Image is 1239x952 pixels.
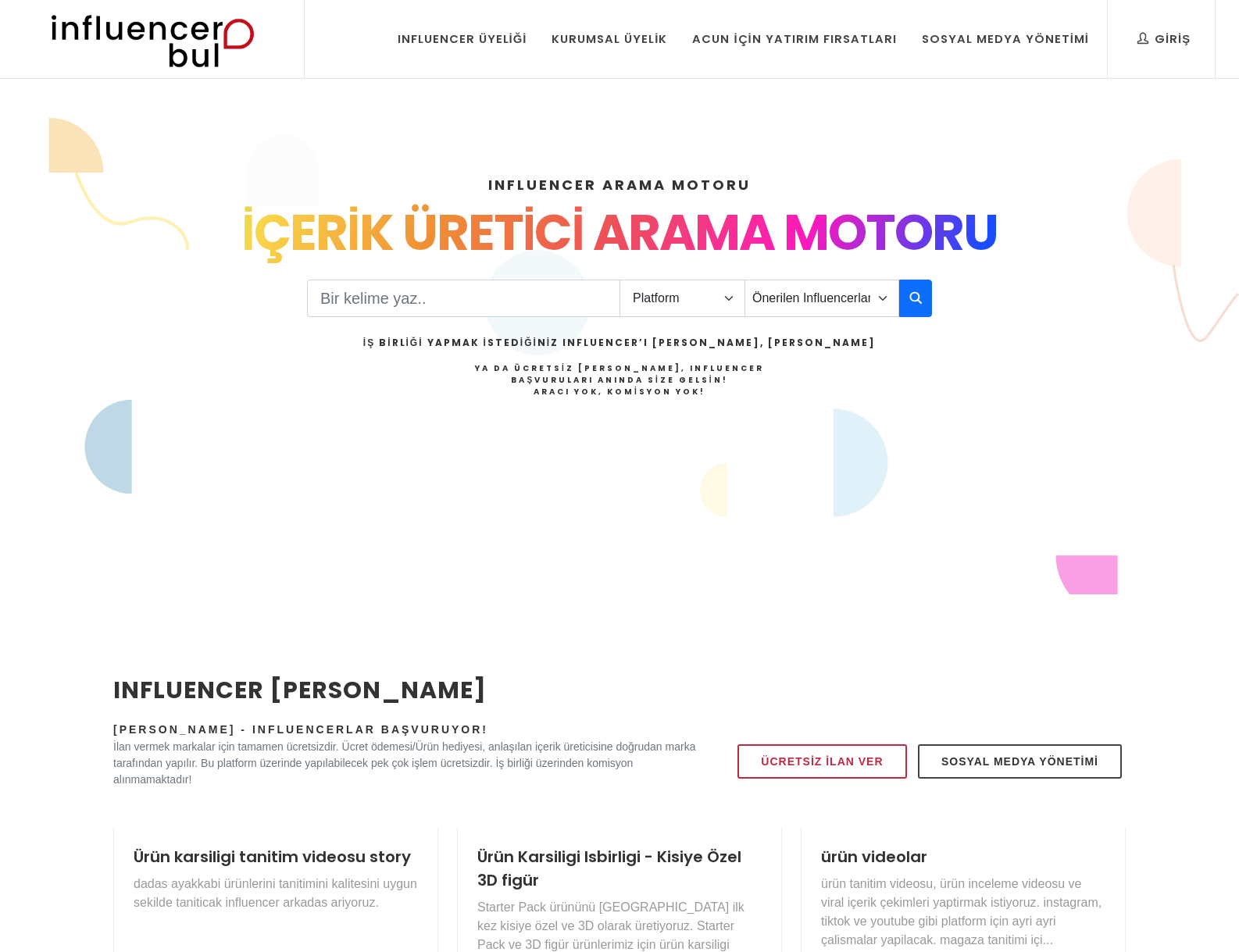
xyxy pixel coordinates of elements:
[534,386,705,398] strong: Aracı Yok, Komisyon Yok!
[477,846,741,891] a: Ürün Karsiligi Isbirligi - Kisiye Özel 3D figür
[113,195,1126,270] div: İÇERİK ÜRETİCİ ARAMA MOTORU
[737,744,906,779] a: Ücretsiz İlan Ver
[941,752,1098,771] span: Sosyal Medya Yönetimi
[398,30,527,48] div: Influencer Üyeliği
[113,672,696,708] h2: INFLUENCER [PERSON_NAME]
[918,744,1122,779] a: Sosyal Medya Yönetimi
[821,846,927,868] a: ürün videolar
[113,723,488,736] span: [PERSON_NAME] - Influencerlar Başvuruyor!
[113,174,1126,195] h4: INFLUENCER ARAMA MOTORU
[134,846,411,868] a: Ürün karsiligi tanitim videosu story
[552,30,667,48] div: Kurumsal Üyelik
[363,362,876,398] h4: Ya da Ücretsiz [PERSON_NAME], Influencer Başvuruları Anında Size Gelsin!
[692,30,896,48] div: Acun İçin Yatırım Fırsatları
[1137,30,1191,48] div: Giriş
[761,752,883,771] span: Ücretsiz İlan Ver
[307,280,620,317] input: Search
[922,30,1089,48] div: Sosyal Medya Yönetimi
[113,739,696,788] p: İlan vermek markalar için tamamen ücretsizdir. Ücret ödemesi/Ürün hediyesi, anlaşılan içerik üret...
[134,875,418,912] p: dadas ayakkabi ürünlerini tanitimini kalitesini uygun sekilde taniticak influencer arkadas ariyoruz.
[821,875,1105,950] p: ürün tanitim videosu, ürün inceleme videosu ve viral içerik çekimleri yaptirmak istiyoruz. instag...
[363,336,876,350] h2: İş Birliği Yapmak İstediğiniz Influencer’ı [PERSON_NAME], [PERSON_NAME]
